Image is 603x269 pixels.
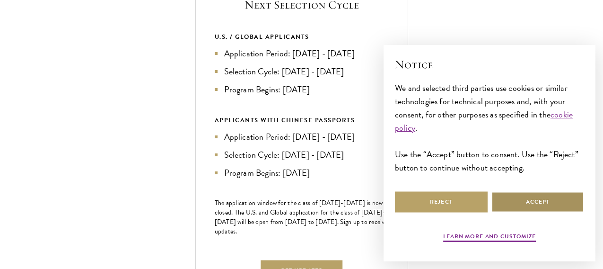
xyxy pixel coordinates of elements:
[215,115,389,126] div: APPLICANTS WITH CHINESE PASSPORTS
[215,65,389,78] li: Selection Cycle: [DATE] - [DATE]
[215,32,389,42] div: U.S. / GLOBAL APPLICANTS
[395,108,573,134] a: cookie policy
[215,83,389,96] li: Program Begins: [DATE]
[395,81,584,175] div: We and selected third parties use cookies or similar technologies for technical purposes and, wit...
[215,166,389,179] li: Program Begins: [DATE]
[395,191,488,213] button: Reject
[215,198,388,236] span: The application window for the class of [DATE]-[DATE] is now closed. The U.S. and Global applicat...
[215,148,389,161] li: Selection Cycle: [DATE] - [DATE]
[215,47,389,60] li: Application Period: [DATE] - [DATE]
[395,56,584,72] h2: Notice
[215,130,389,143] li: Application Period: [DATE] - [DATE]
[443,232,536,243] button: Learn more and customize
[491,191,584,213] button: Accept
